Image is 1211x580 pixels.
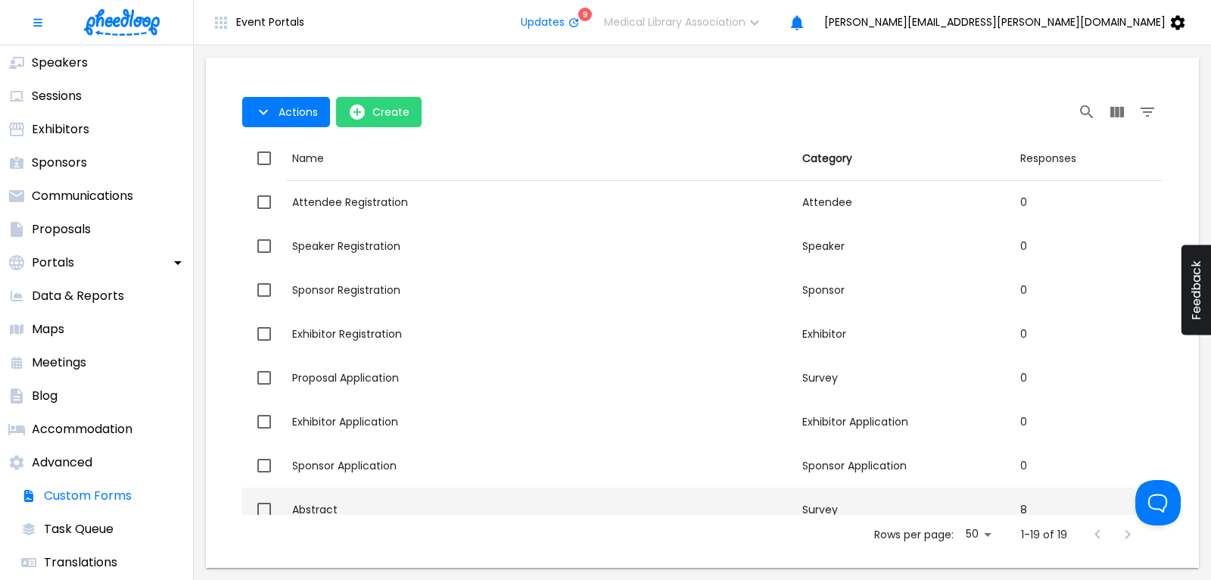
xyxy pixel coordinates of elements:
div: Sponsor Application [802,458,1008,473]
div: Sponsor Application [292,458,790,473]
div: Responses [1020,149,1076,168]
div: Speaker [802,239,1008,254]
p: Sponsors [32,154,87,172]
div: Survey [802,370,1008,385]
button: View Columns [1102,97,1132,127]
button: Updates9 [509,8,592,38]
div: 50 [960,523,997,545]
div: Speaker Registration [292,239,790,254]
span: Actions [279,106,318,118]
div: Exhibitor Registration [292,326,790,341]
p: Advanced [32,454,92,472]
div: Attendee [802,195,1008,210]
div: Abstract [292,502,790,517]
button: Medical Library Association [592,8,782,38]
div: Exhibitor Application [802,414,1008,429]
div: 0 [1020,239,1157,254]
span: Event Portals [236,16,304,28]
p: Data & Reports [32,287,124,305]
p: Accommodation [32,420,132,438]
p: Task Queue [44,520,114,538]
p: Proposals [32,220,91,239]
div: Sponsor [802,282,1008,298]
p: Communications [32,187,133,205]
a: Translations [12,546,193,579]
span: Feedback [1189,260,1203,320]
p: Speakers [32,54,88,72]
p: 1-19 of 19 [1021,527,1067,542]
p: Translations [44,553,117,572]
div: Sponsor Registration [292,282,790,298]
div: Exhibitor Application [292,414,790,429]
div: 8 [1020,502,1157,517]
div: 0 [1020,326,1157,341]
p: Rows per page: [874,527,954,542]
div: Table Toolbar [242,88,1163,136]
div: 0 [1020,370,1157,385]
div: Proposal Application [292,370,790,385]
div: 0 [1020,195,1157,210]
div: 0 [1020,458,1157,473]
button: Sort [1014,145,1082,173]
button: open-Create [336,97,422,127]
p: Blog [32,387,58,405]
div: Survey [802,502,1008,517]
img: logo [84,9,160,36]
iframe: Toggle Customer Support [1135,480,1181,525]
span: Medical Library Association [604,16,746,28]
div: Exhibitor [802,326,1008,341]
div: Attendee Registration [292,195,790,210]
button: Sort [286,145,330,173]
div: 9 [578,8,592,21]
p: Exhibitors [32,120,89,139]
a: Task Queue [12,513,193,546]
p: Meetings [32,354,86,372]
p: Portals [32,254,74,272]
div: Category [802,149,1008,167]
button: Actions [242,97,330,127]
p: Custom Forms [44,487,132,505]
button: [PERSON_NAME][EMAIL_ADDRESS][PERSON_NAME][DOMAIN_NAME] [812,8,1205,38]
div: 0 [1020,414,1157,429]
a: Custom Forms [12,479,193,513]
span: [PERSON_NAME][EMAIL_ADDRESS][PERSON_NAME][DOMAIN_NAME] [824,16,1166,28]
button: Filter Table [1132,97,1163,127]
span: Updates [521,16,565,28]
p: Maps [32,320,64,338]
p: Sessions [32,87,82,105]
div: 0 [1020,282,1157,298]
span: Create [372,106,409,118]
button: Search [1072,97,1102,127]
div: Name [292,149,324,168]
button: Event Portals [200,8,316,38]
